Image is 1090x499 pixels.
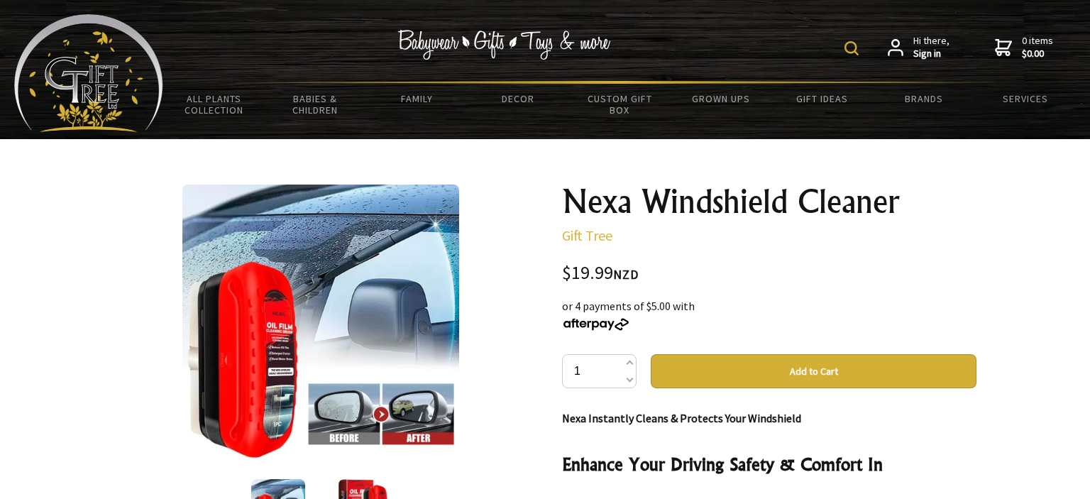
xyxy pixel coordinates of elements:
[613,266,639,283] span: NZD
[265,84,366,125] a: Babies & Children
[651,354,976,388] button: Add to Cart
[670,84,771,114] a: Grown Ups
[913,35,949,60] span: Hi there,
[1022,34,1053,60] span: 0 items
[562,297,976,331] div: or 4 payments of $5.00 with
[844,41,859,55] img: product search
[974,84,1076,114] a: Services
[562,264,976,283] div: $19.99
[995,35,1053,60] a: 0 items$0.00
[366,84,468,114] a: Family
[888,35,949,60] a: Hi there,Sign in
[163,84,265,125] a: All Plants Collection
[562,454,883,475] strong: Enhance Your Driving Safety & Comfort In
[913,48,949,60] strong: Sign in
[562,318,630,331] img: Afterpay
[771,84,873,114] a: Gift Ideas
[562,185,976,219] h1: Nexa Windshield Cleaner
[397,30,610,60] img: Babywear - Gifts - Toys & more
[873,84,974,114] a: Brands
[182,185,458,461] img: Nexa Windshield Cleaner
[562,411,801,425] strong: Nexa Instantly Cleans & Protects Your Windshield
[562,226,612,244] a: Gift Tree
[468,84,569,114] a: Decor
[14,14,163,132] img: Babyware - Gifts - Toys and more...
[569,84,671,125] a: Custom Gift Box
[1022,48,1053,60] strong: $0.00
